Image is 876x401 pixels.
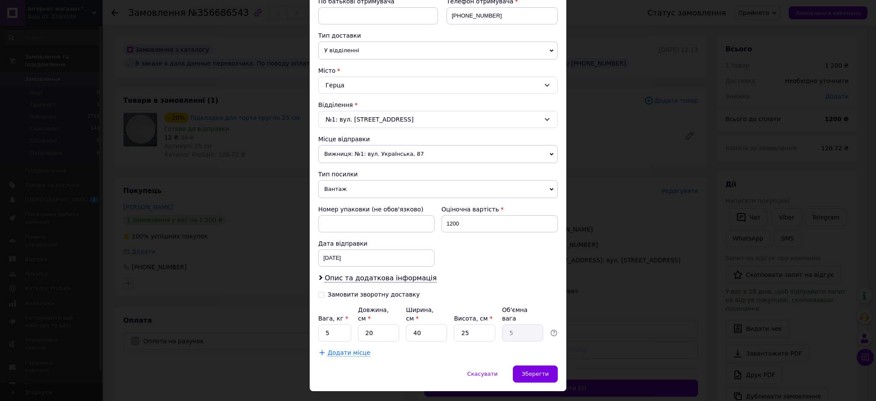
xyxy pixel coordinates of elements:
div: Герца [318,77,558,94]
label: Ширина, см [406,306,433,322]
span: Місце відправки [318,136,370,143]
span: Опис та додаткова інформація [325,274,437,282]
div: Оціночна вартість [441,205,558,214]
div: Дата відправки [318,239,435,248]
span: Додати місце [328,349,370,356]
label: Довжина, см [358,306,389,322]
span: Вижниця: №1: вул. Українська, 87 [318,145,558,163]
div: Місто [318,66,558,75]
span: Вантаж [318,180,558,198]
div: Об'ємна вага [502,306,543,323]
span: Скасувати [467,371,497,377]
span: У відділенні [318,42,558,59]
span: Зберегти [522,371,549,377]
div: Номер упаковки (не обов'язково) [318,205,435,214]
input: +380 [447,7,558,24]
div: Відділення [318,101,558,109]
div: №1: вул. [STREET_ADDRESS] [318,111,558,128]
label: Вага, кг [318,315,348,322]
div: Замовити зворотну доставку [328,291,420,298]
span: Тип доставки [318,32,361,39]
label: Висота, см [454,315,492,322]
span: Тип посилки [318,171,358,178]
